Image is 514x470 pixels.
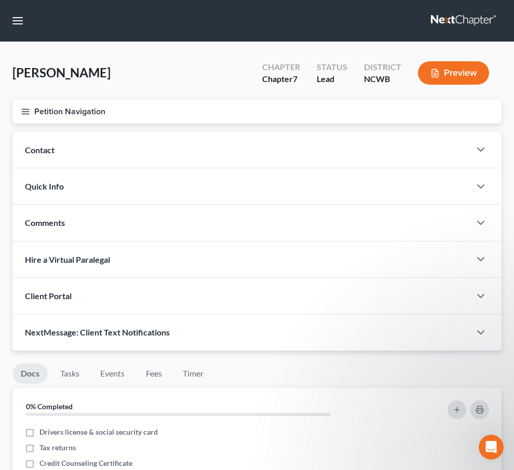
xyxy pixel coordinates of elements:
[163,4,182,24] button: Home
[317,61,347,73] div: Status
[16,340,24,348] button: Emoji picker
[39,458,132,468] span: Credit Counseling Certificate
[364,73,401,85] div: NCWB
[25,291,72,301] span: Client Portal
[364,61,401,73] div: District
[88,13,128,23] p: A few hours
[9,298,199,336] textarea: Message…
[418,61,489,85] button: Preview
[317,73,347,85] div: Lead
[479,435,504,460] iframe: Intercom live chat
[25,254,110,264] span: Hire a Virtual Paralegal
[12,65,111,80] span: [PERSON_NAME]
[137,364,170,384] a: Fees
[59,6,75,22] img: Profile image for Emma
[262,73,300,85] div: Chapter
[52,364,88,384] a: Tasks
[262,61,300,73] div: Chapter
[79,5,150,13] h1: NextChapter App
[178,336,195,353] button: Send a message…
[12,364,48,384] a: Docs
[39,427,158,437] span: Drivers license & social security card
[26,402,73,411] strong: 0% Completed
[7,4,26,24] button: go back
[39,442,76,453] span: Tax returns
[25,145,55,155] span: Contact
[182,4,201,23] div: Close
[30,6,46,22] img: Profile image for Lindsey
[25,327,170,337] span: NextMessage: Client Text Notifications
[12,100,502,124] button: Petition Navigation
[92,364,133,384] a: Events
[293,74,297,84] span: 7
[25,218,65,227] span: Comments
[25,181,64,191] span: Quick Info
[44,6,61,22] img: Profile image for James
[174,364,212,384] a: Timer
